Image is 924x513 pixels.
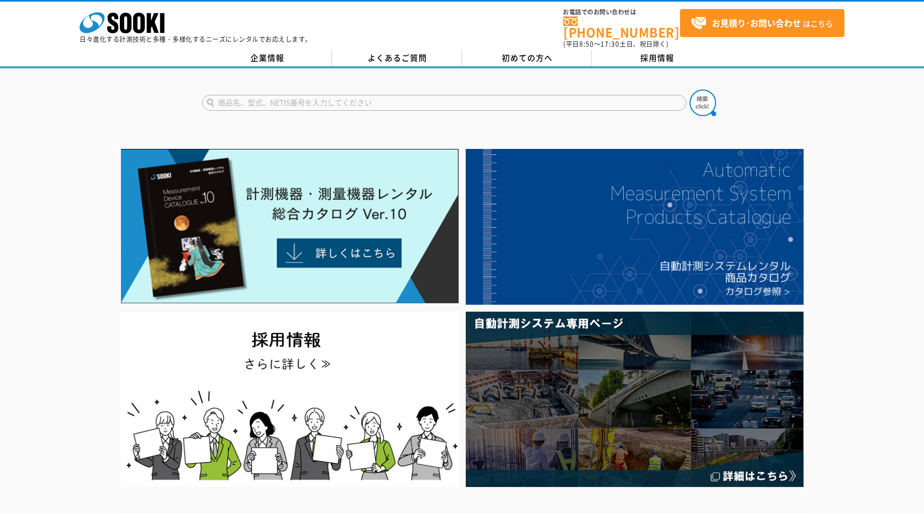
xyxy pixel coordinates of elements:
a: 採用情報 [592,50,722,66]
img: btn_search.png [690,90,716,116]
a: お見積り･お問い合わせはこちら [680,9,844,37]
span: お電話でのお問い合わせは [563,9,680,15]
a: よくあるご質問 [332,50,462,66]
img: 自動計測システム専用ページ [466,312,804,487]
span: 初めての方へ [502,52,553,64]
a: [PHONE_NUMBER] [563,16,680,38]
span: 17:30 [600,39,620,49]
a: 初めての方へ [462,50,592,66]
p: 日々進化する計測技術と多種・多様化するニーズにレンタルでお応えします。 [80,36,312,42]
span: はこちら [691,15,833,31]
strong: お見積り･お問い合わせ [712,16,801,29]
span: 8:50 [579,39,594,49]
img: SOOKI recruit [121,312,459,487]
input: 商品名、型式、NETIS番号を入力してください [202,95,686,111]
img: 自動計測システムカタログ [466,149,804,305]
a: 企業情報 [202,50,332,66]
img: Catalog Ver10 [121,149,459,304]
span: (平日 ～ 土日、祝日除く) [563,39,668,49]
